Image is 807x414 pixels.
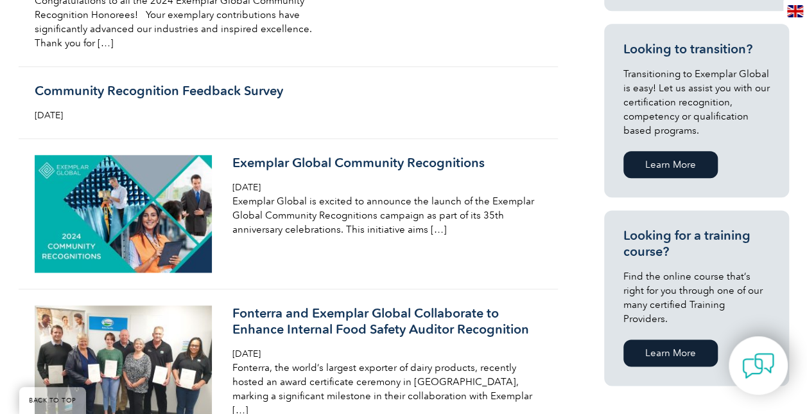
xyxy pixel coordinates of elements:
img: en [787,5,803,17]
img: contact-chat.png [742,350,774,382]
a: Exemplar Global Community Recognitions [DATE] Exemplar Global is excited to announce the launch o... [19,139,558,289]
h3: Looking to transition? [623,41,770,57]
span: [DATE] [232,348,261,359]
img: community-recognition-300x199.jpg [35,155,213,273]
a: Community Recognition Feedback Survey [DATE] [19,67,558,139]
span: [DATE] [35,110,63,121]
h3: Fonterra and Exemplar Global Collaborate to Enhance Internal Food Safety Auditor Recognition [232,305,537,337]
a: Learn More [623,339,718,366]
p: Find the online course that’s right for you through one of our many certified Training Providers. [623,269,770,326]
h3: Exemplar Global Community Recognitions [232,155,537,171]
h3: Looking for a training course? [623,228,770,260]
a: BACK TO TOP [19,387,86,414]
p: Exemplar Global is excited to announce the launch of the Exemplar Global Community Recognitions c... [232,194,537,237]
h3: Community Recognition Feedback Survey [35,83,339,99]
a: Learn More [623,151,718,178]
p: Transitioning to Exemplar Global is easy! Let us assist you with our certification recognition, c... [623,67,770,138]
span: [DATE] [232,182,261,193]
